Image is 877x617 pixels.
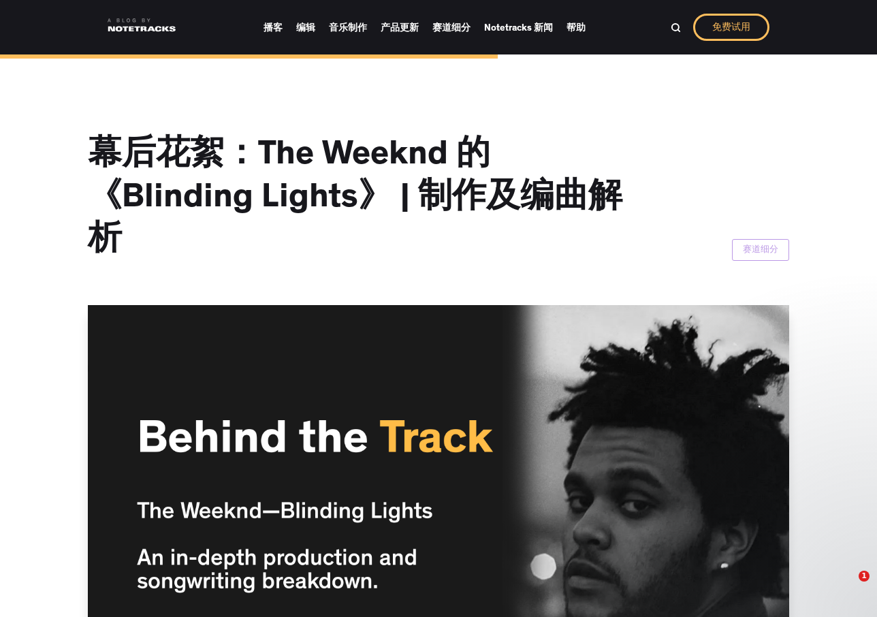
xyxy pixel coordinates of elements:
[693,14,769,41] a: 免费试用
[296,24,315,33] font: 编辑
[381,24,419,33] font: 产品更新
[264,18,283,37] a: 播客
[732,239,789,261] a: 赛道细分
[329,18,367,37] a: 音乐制作
[329,24,367,33] font: 音乐制作
[264,24,283,33] font: 播客
[432,18,471,37] a: 赛道细分
[432,24,471,33] font: 赛道细分
[567,18,586,37] a: 帮助
[743,246,778,255] font: 赛道细分
[88,140,622,259] font: 幕后花絮：The Weeknd 的《Blinding Lights》 | 制作及编曲解析
[567,24,586,33] font: 帮助
[484,18,553,37] a: Notetracks 新闻
[484,24,553,33] font: Notetracks 新闻
[712,23,750,33] font: 免费试用
[831,571,863,603] iframe: 对讲机实时聊天
[671,22,681,33] img: 搜索栏
[296,18,315,37] a: 编辑
[381,18,419,37] a: 产品更新
[861,571,867,580] font: 1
